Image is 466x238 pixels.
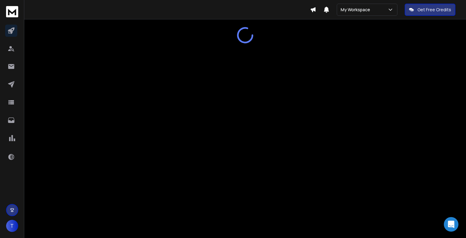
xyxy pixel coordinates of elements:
p: Get Free Credits [417,7,451,13]
p: My Workspace [341,7,373,13]
img: logo [6,6,18,17]
button: T [6,220,18,232]
div: Open Intercom Messenger [444,217,458,232]
button: Get Free Credits [405,4,455,16]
